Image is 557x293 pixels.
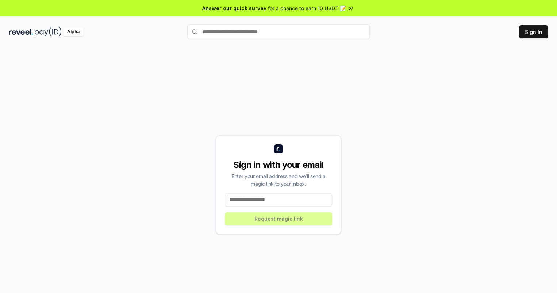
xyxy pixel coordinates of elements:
div: Alpha [63,27,84,36]
span: for a chance to earn 10 USDT 📝 [268,4,346,12]
img: pay_id [35,27,62,36]
div: Sign in with your email [225,159,332,171]
div: Enter your email address and we’ll send a magic link to your inbox. [225,172,332,188]
img: reveel_dark [9,27,33,36]
img: logo_small [274,144,283,153]
span: Answer our quick survey [202,4,266,12]
button: Sign In [519,25,548,38]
